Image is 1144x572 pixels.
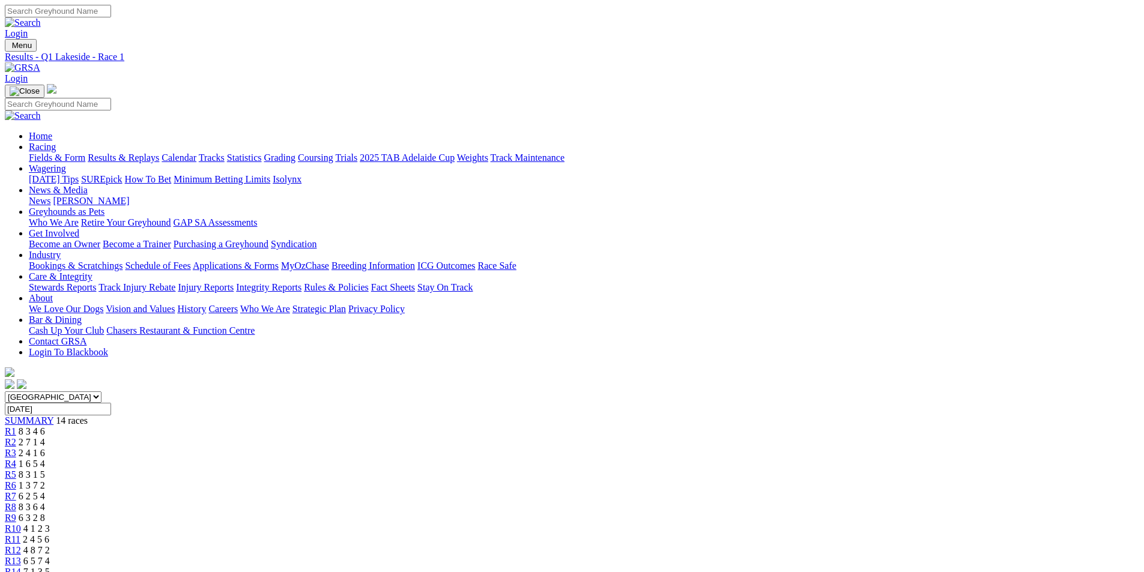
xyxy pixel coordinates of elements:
a: R5 [5,469,16,480]
img: facebook.svg [5,379,14,389]
a: Weights [457,152,488,163]
a: Login To Blackbook [29,347,108,357]
span: 1 6 5 4 [19,459,45,469]
a: Results & Replays [88,152,159,163]
a: How To Bet [125,174,172,184]
input: Select date [5,403,111,415]
a: Breeding Information [331,260,415,271]
a: R13 [5,556,21,566]
span: 2 4 5 6 [23,534,49,544]
a: R11 [5,534,20,544]
a: Chasers Restaurant & Function Centre [106,325,255,336]
a: Coursing [298,152,333,163]
a: Who We Are [240,304,290,314]
a: Isolynx [273,174,301,184]
a: [PERSON_NAME] [53,196,129,206]
a: Trials [335,152,357,163]
a: Industry [29,250,61,260]
span: 14 races [56,415,88,426]
a: SUREpick [81,174,122,184]
a: Injury Reports [178,282,234,292]
a: Integrity Reports [236,282,301,292]
a: R6 [5,480,16,490]
a: Greyhounds as Pets [29,206,104,217]
div: News & Media [29,196,1139,206]
a: Schedule of Fees [125,260,190,271]
a: Fact Sheets [371,282,415,292]
a: About [29,293,53,303]
a: Privacy Policy [348,304,405,314]
a: Rules & Policies [304,282,369,292]
span: Menu [12,41,32,50]
div: Racing [29,152,1139,163]
a: Careers [208,304,238,314]
div: About [29,304,1139,315]
a: Vision and Values [106,304,175,314]
a: MyOzChase [281,260,329,271]
span: 1 3 7 2 [19,480,45,490]
div: Greyhounds as Pets [29,217,1139,228]
a: Login [5,73,28,83]
input: Search [5,5,111,17]
a: GAP SA Assessments [174,217,258,227]
button: Toggle navigation [5,85,44,98]
a: Stay On Track [417,282,473,292]
a: Contact GRSA [29,336,86,346]
div: Wagering [29,174,1139,185]
img: Search [5,17,41,28]
a: Purchasing a Greyhound [174,239,268,249]
span: R7 [5,491,16,501]
a: Applications & Forms [193,260,279,271]
img: twitter.svg [17,379,26,389]
span: 2 7 1 4 [19,437,45,447]
a: Results - Q1 Lakeside - Race 1 [5,52,1139,62]
a: R1 [5,426,16,436]
a: Grading [264,152,295,163]
a: R9 [5,513,16,523]
input: Search [5,98,111,110]
img: logo-grsa-white.png [47,84,56,94]
div: Get Involved [29,239,1139,250]
a: R8 [5,502,16,512]
span: 4 8 7 2 [23,545,50,555]
a: News & Media [29,185,88,195]
a: Track Maintenance [491,152,564,163]
img: logo-grsa-white.png [5,367,14,377]
a: We Love Our Dogs [29,304,103,314]
a: R2 [5,437,16,447]
a: R12 [5,545,21,555]
a: 2025 TAB Adelaide Cup [360,152,455,163]
span: 8 3 4 6 [19,426,45,436]
a: Become a Trainer [103,239,171,249]
a: Who We Are [29,217,79,227]
a: Race Safe [477,260,516,271]
a: Statistics [227,152,262,163]
div: Care & Integrity [29,282,1139,293]
a: Become an Owner [29,239,100,249]
div: Industry [29,260,1139,271]
a: R3 [5,448,16,458]
img: GRSA [5,62,40,73]
a: Racing [29,142,56,152]
span: 8 3 1 5 [19,469,45,480]
span: 6 5 7 4 [23,556,50,566]
a: R4 [5,459,16,469]
a: Home [29,131,52,141]
a: History [177,304,206,314]
a: News [29,196,50,206]
a: [DATE] Tips [29,174,79,184]
a: Stewards Reports [29,282,96,292]
a: SUMMARY [5,415,53,426]
img: Close [10,86,40,96]
span: R10 [5,523,21,534]
a: Retire Your Greyhound [81,217,171,227]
